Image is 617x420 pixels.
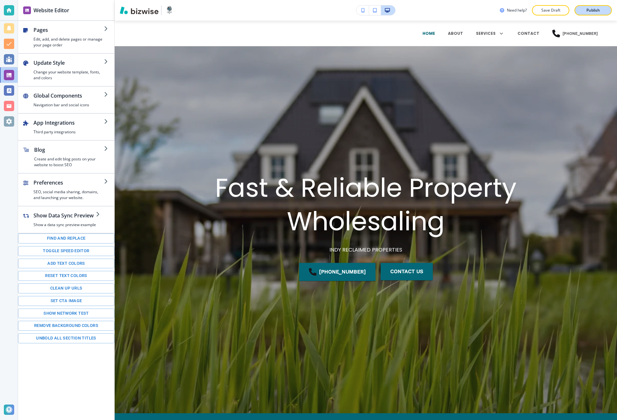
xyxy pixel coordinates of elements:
[120,6,158,14] img: Bizwise Logo
[18,333,114,343] button: Unbold all section titles
[18,246,114,256] button: Toggle speed editor
[33,36,104,48] h4: Edit, add, and delete pages or manage your page order
[33,119,104,127] h2: App Integrations
[329,246,402,254] p: INDY RECLAIMED PROPERTIES
[33,129,104,135] h4: Third party integrations
[33,179,104,186] h2: Preferences
[517,31,539,36] p: CONTACT
[34,156,104,168] h4: Create and edit blog posts on your website to boost SEO
[552,24,598,43] a: [PHONE_NUMBER]
[18,114,114,140] button: App IntegrationsThird party integrations
[212,171,520,238] p: Fast & Reliable Property Wholesaling
[18,87,114,113] button: Global ComponentsNavigation bar and social icons
[299,263,375,281] a: [PHONE_NUMBER]
[381,263,433,280] button: CONTACT US
[33,59,104,67] h2: Update Style
[33,189,104,201] h4: SEO, social media sharing, domains, and launching your website.
[586,7,600,13] p: Publish
[18,271,114,281] button: Reset text colors
[448,31,463,36] p: ABOUT
[422,31,435,36] p: HOME
[18,259,114,269] button: Add text colors
[18,309,114,319] button: Show network test
[476,31,496,36] p: SERVICES
[33,69,104,81] h4: Change your website template, fonts, and colors
[18,54,114,86] button: Update StyleChange your website template, fonts, and colors
[18,296,114,306] button: Set CTA image
[23,6,31,14] img: editor icon
[33,92,104,100] h2: Global Components
[18,141,114,173] button: BlogCreate and edit blog posts on your website to boost SEO
[18,321,114,331] button: Remove background colors
[18,283,114,293] button: Clean up URLs
[18,206,106,233] button: Show Data Sync PreviewShow a data sync preview example
[18,174,114,206] button: PreferencesSEO, social media sharing, domains, and launching your website.
[18,21,114,53] button: PagesEdit, add, and delete pages or manage your page order
[33,102,104,108] h4: Navigation bar and social icons
[574,5,612,15] button: Publish
[540,7,561,13] p: Save Draft
[33,6,69,14] h2: Website Editor
[34,146,104,154] h2: Blog
[164,5,175,15] img: Your Logo
[33,212,96,219] h2: Show Data Sync Preview
[507,7,527,13] h3: Need help?
[532,5,569,15] button: Save Draft
[33,222,96,228] h4: Show a data sync preview example
[18,234,114,243] button: Find and replace
[33,26,104,34] h2: Pages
